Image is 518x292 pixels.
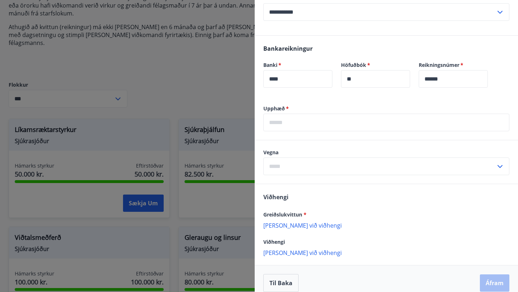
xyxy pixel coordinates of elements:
p: [PERSON_NAME] við viðhengi [263,222,509,229]
label: Höfuðbók [341,61,410,69]
p: [PERSON_NAME] við viðhengi [263,249,509,256]
label: Reikningsnúmer [419,61,488,69]
span: Viðhengi [263,238,285,245]
label: Upphæð [263,105,509,112]
button: Til baka [263,274,299,292]
label: Banki [263,61,332,69]
label: Vegna [263,149,509,156]
span: Bankareikningur [263,45,313,53]
div: Upphæð [263,114,509,131]
span: Greiðslukvittun [263,211,306,218]
span: Viðhengi [263,193,288,201]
